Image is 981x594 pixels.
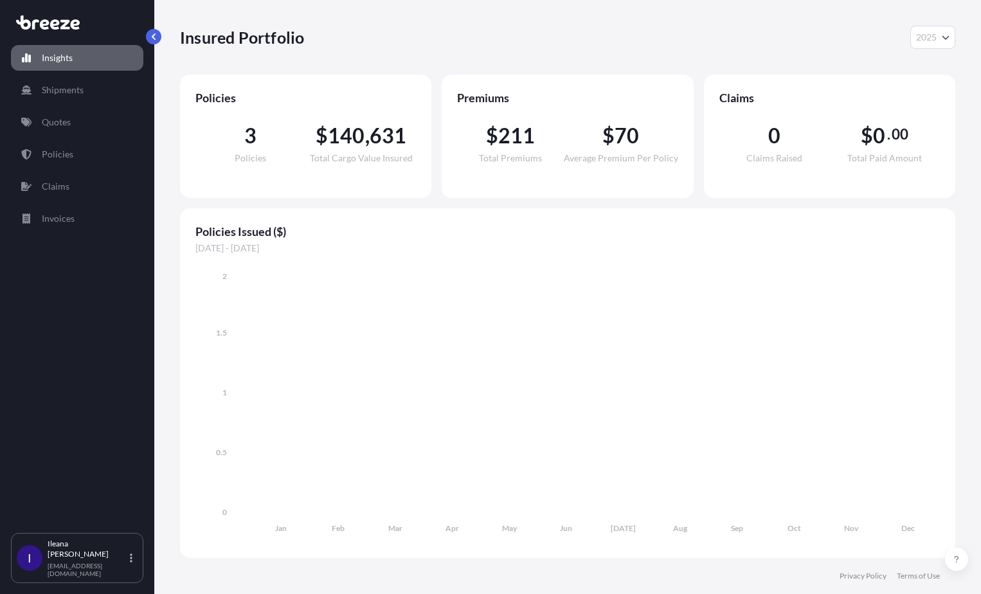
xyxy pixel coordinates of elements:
tspan: 0 [222,507,227,517]
span: Claims [719,90,940,105]
span: 211 [498,125,535,146]
tspan: 0.5 [216,447,227,457]
tspan: Dec [901,523,915,533]
p: Insights [42,51,73,64]
span: 0 [873,125,885,146]
a: Terms of Use [897,571,940,581]
p: Quotes [42,116,71,129]
span: I [28,552,32,564]
span: Policies [195,90,416,105]
p: Shipments [42,84,84,96]
span: $ [486,125,498,146]
p: Claims [42,180,69,193]
span: $ [316,125,328,146]
span: 631 [370,125,407,146]
span: 140 [328,125,365,146]
span: Policies [235,154,266,163]
a: Privacy Policy [840,571,887,581]
tspan: Apr [446,523,459,533]
span: 3 [244,125,256,146]
tspan: 2 [222,271,227,281]
span: Policies Issued ($) [195,224,940,239]
span: . [887,129,890,139]
a: Policies [11,141,143,167]
p: Insured Portfolio [180,27,304,48]
tspan: Nov [844,523,859,533]
p: Policies [42,148,73,161]
tspan: 1 [222,388,227,397]
a: Shipments [11,77,143,103]
span: Claims Raised [746,154,802,163]
span: Premiums [457,90,678,105]
p: [EMAIL_ADDRESS][DOMAIN_NAME] [48,562,127,577]
tspan: Sep [731,523,743,533]
span: 0 [768,125,780,146]
tspan: 1.5 [216,328,227,337]
span: , [365,125,370,146]
a: Invoices [11,206,143,231]
tspan: May [502,523,517,533]
tspan: Jan [275,523,287,533]
tspan: [DATE] [611,523,636,533]
a: Quotes [11,109,143,135]
tspan: Jun [560,523,572,533]
p: Ileana [PERSON_NAME] [48,539,127,559]
a: Insights [11,45,143,71]
span: $ [861,125,873,146]
span: Total Premiums [479,154,542,163]
tspan: Mar [388,523,402,533]
span: Average Premium Per Policy [564,154,678,163]
tspan: Oct [788,523,801,533]
span: Total Cargo Value Insured [310,154,413,163]
span: $ [602,125,615,146]
span: 00 [892,129,908,139]
span: 2025 [916,31,937,44]
tspan: Feb [332,523,345,533]
span: 70 [615,125,639,146]
p: Invoices [42,212,75,225]
span: Total Paid Amount [847,154,922,163]
button: Year Selector [910,26,955,49]
tspan: Aug [673,523,688,533]
a: Claims [11,174,143,199]
span: [DATE] - [DATE] [195,242,940,255]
